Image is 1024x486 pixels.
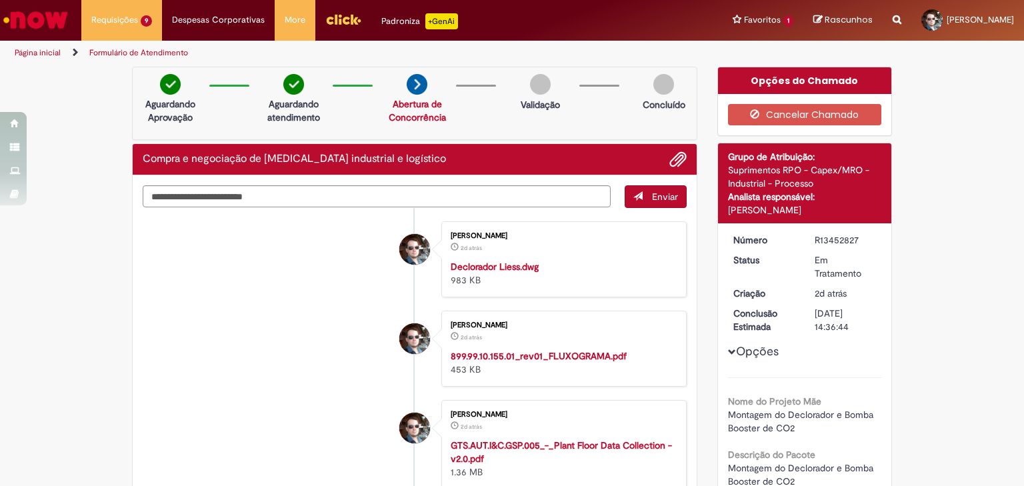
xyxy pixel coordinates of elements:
a: Abertura de Concorrência [389,98,446,123]
div: Suprimentos RPO - Capex/MRO - Industrial - Processo [728,163,882,190]
div: 27/08/2025 14:36:39 [815,287,877,300]
h2: Compra e negociação de Capex industrial e logístico Histórico de tíquete [143,153,446,165]
div: Marcelo Lobato Vasconcelos [399,413,430,443]
button: Cancelar Chamado [728,104,882,125]
span: 2d atrás [461,333,482,341]
img: click_logo_yellow_360x200.png [325,9,361,29]
div: R13452827 [815,233,877,247]
img: img-circle-grey.png [653,74,674,95]
a: Rascunhos [813,14,873,27]
a: GTS.AUT.I&C.GSP.005_-_Plant Floor Data Collection - v2.0.pdf [451,439,672,465]
img: check-circle-green.png [283,74,304,95]
p: Aguardando atendimento [261,97,326,124]
div: [PERSON_NAME] [728,203,882,217]
p: Concluído [643,98,685,111]
p: Validação [521,98,560,111]
a: Página inicial [15,47,61,58]
span: Despesas Corporativas [172,13,265,27]
dt: Status [723,253,805,267]
span: [PERSON_NAME] [947,14,1014,25]
div: Marcelo Lobato Vasconcelos [399,234,430,265]
time: 27/08/2025 14:19:13 [461,423,482,431]
span: 2d atrás [815,287,847,299]
span: More [285,13,305,27]
div: Grupo de Atribuição: [728,150,882,163]
span: 1 [783,15,793,27]
dt: Criação [723,287,805,300]
span: Montagem do Declorador e Bomba Booster de CO2 [728,409,876,434]
div: [PERSON_NAME] [451,411,673,419]
div: Marcelo Lobato Vasconcelos [399,323,430,354]
span: Enviar [652,191,678,203]
p: +GenAi [425,13,458,29]
button: Adicionar anexos [669,151,687,168]
span: Rascunhos [825,13,873,26]
a: 899.99.10.155.01_rev01_FLUXOGRAMA.pdf [451,350,627,362]
img: check-circle-green.png [160,74,181,95]
a: Declorador Liess.dwg [451,261,539,273]
span: Favoritos [744,13,781,27]
ul: Trilhas de página [10,41,673,65]
img: arrow-next.png [407,74,427,95]
div: 1.36 MB [451,439,673,479]
span: Requisições [91,13,138,27]
div: 983 KB [451,260,673,287]
div: [DATE] 14:36:44 [815,307,877,333]
time: 27/08/2025 14:19:14 [461,244,482,252]
span: 2d atrás [461,423,482,431]
div: Padroniza [381,13,458,29]
img: img-circle-grey.png [530,74,551,95]
p: Aguardando Aprovação [138,97,203,124]
div: [PERSON_NAME] [451,232,673,240]
span: 2d atrás [461,244,482,252]
div: Analista responsável: [728,190,882,203]
div: 453 KB [451,349,673,376]
textarea: Digite sua mensagem aqui... [143,185,611,208]
img: ServiceNow [1,7,70,33]
dt: Conclusão Estimada [723,307,805,333]
a: Formulário de Atendimento [89,47,188,58]
button: Enviar [625,185,687,208]
div: [PERSON_NAME] [451,321,673,329]
b: Nome do Projeto Mãe [728,395,821,407]
div: Em Tratamento [815,253,877,280]
dt: Número [723,233,805,247]
span: 9 [141,15,152,27]
div: Opções do Chamado [718,67,892,94]
b: Descrição do Pacote [728,449,815,461]
time: 27/08/2025 14:19:13 [461,333,482,341]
